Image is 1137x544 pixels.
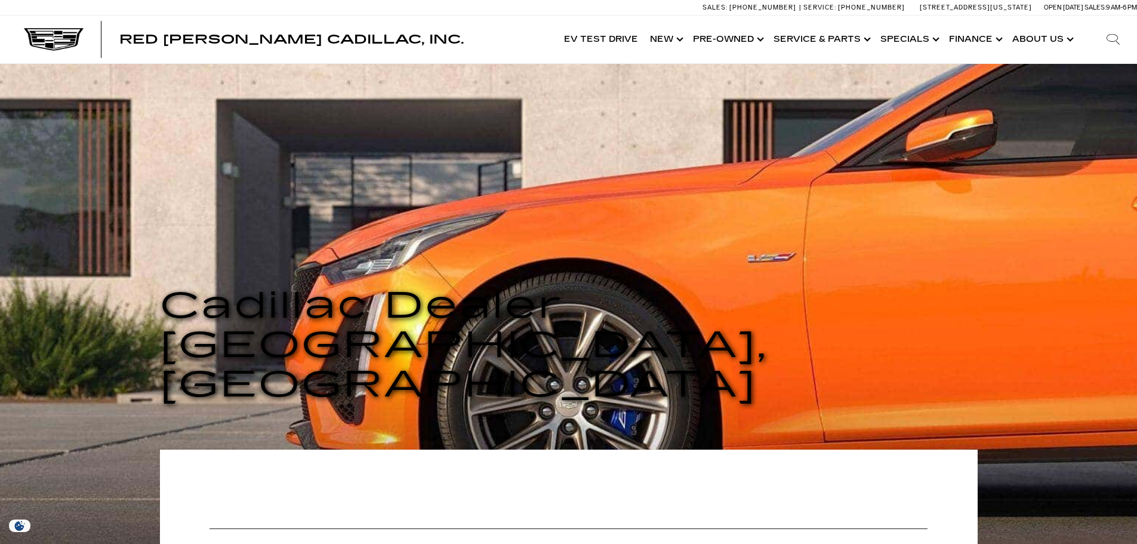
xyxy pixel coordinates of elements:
[687,16,768,63] a: Pre-Owned
[6,520,33,532] img: Opt-Out Icon
[1006,16,1077,63] a: About Us
[702,4,728,11] span: Sales:
[768,16,874,63] a: Service & Parts
[1106,4,1137,11] span: 9 AM-6 PM
[803,4,836,11] span: Service:
[160,284,768,406] span: Cadillac Dealer [GEOGRAPHIC_DATA], [GEOGRAPHIC_DATA]
[24,28,84,51] img: Cadillac Dark Logo with Cadillac White Text
[943,16,1006,63] a: Finance
[1044,4,1083,11] span: Open [DATE]
[558,16,644,63] a: EV Test Drive
[729,4,796,11] span: [PHONE_NUMBER]
[644,16,687,63] a: New
[920,4,1032,11] a: [STREET_ADDRESS][US_STATE]
[799,4,908,11] a: Service: [PHONE_NUMBER]
[702,4,799,11] a: Sales: [PHONE_NUMBER]
[838,4,905,11] span: [PHONE_NUMBER]
[119,32,464,47] span: Red [PERSON_NAME] Cadillac, Inc.
[6,520,33,532] section: Click to Open Cookie Consent Modal
[119,33,464,45] a: Red [PERSON_NAME] Cadillac, Inc.
[874,16,943,63] a: Specials
[1084,4,1106,11] span: Sales:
